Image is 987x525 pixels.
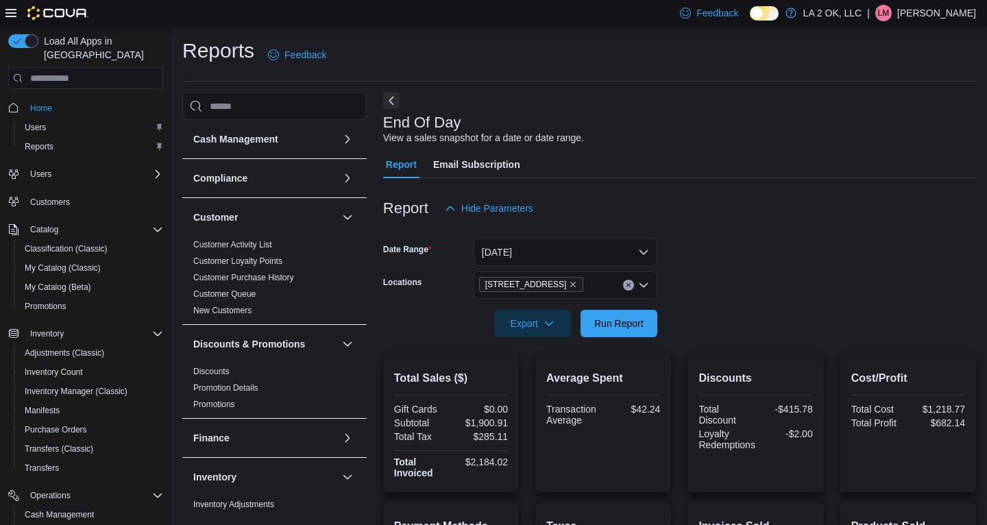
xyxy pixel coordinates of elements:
[14,363,169,382] button: Inventory Count
[193,239,272,250] span: Customer Activity List
[193,499,274,510] span: Inventory Adjustments
[193,383,258,393] a: Promotion Details
[25,194,75,210] a: Customers
[193,289,256,299] a: Customer Queue
[193,132,278,146] h3: Cash Management
[383,131,584,145] div: View a sales snapshot for a date or date range.
[439,195,539,222] button: Hide Parameters
[19,279,163,295] span: My Catalog (Beta)
[193,256,282,267] span: Customer Loyalty Points
[30,328,64,339] span: Inventory
[193,367,230,376] a: Discounts
[454,417,508,428] div: $1,900.91
[339,336,356,352] button: Discounts & Promotions
[14,258,169,278] button: My Catalog (Classic)
[193,306,252,315] a: New Customers
[19,345,163,361] span: Adjustments (Classic)
[19,119,51,136] a: Users
[19,298,163,315] span: Promotions
[383,93,400,109] button: Next
[30,490,71,501] span: Operations
[606,404,660,415] div: $42.24
[638,280,649,291] button: Open list of options
[182,236,367,324] div: Customer
[25,262,101,273] span: My Catalog (Classic)
[569,280,577,289] button: Remove 1 SE 59th St from selection in this group
[25,301,66,312] span: Promotions
[394,370,508,387] h2: Total Sales ($)
[339,131,356,147] button: Cash Management
[19,402,163,419] span: Manifests
[193,470,236,484] h3: Inventory
[25,463,59,474] span: Transfers
[3,164,169,184] button: Users
[851,404,905,415] div: Total Cost
[623,280,634,291] button: Clear input
[19,422,163,438] span: Purchase Orders
[193,431,337,445] button: Finance
[19,506,163,523] span: Cash Management
[193,132,337,146] button: Cash Management
[3,486,169,505] button: Operations
[698,370,812,387] h2: Discounts
[25,141,53,152] span: Reports
[383,114,461,131] h3: End Of Day
[30,169,51,180] span: Users
[25,193,163,210] span: Customers
[14,297,169,316] button: Promotions
[25,122,46,133] span: Users
[25,367,83,378] span: Inventory Count
[696,6,738,20] span: Feedback
[14,382,169,401] button: Inventory Manager (Classic)
[193,337,337,351] button: Discounts & Promotions
[339,469,356,485] button: Inventory
[182,363,367,418] div: Discounts & Promotions
[14,118,169,137] button: Users
[25,221,64,238] button: Catalog
[19,460,163,476] span: Transfers
[193,171,247,185] h3: Compliance
[19,383,133,400] a: Inventory Manager (Classic)
[19,345,110,361] a: Adjustments (Classic)
[494,310,571,337] button: Export
[14,505,169,524] button: Cash Management
[479,277,584,292] span: 1 SE 59th St
[193,256,282,266] a: Customer Loyalty Points
[182,37,254,64] h1: Reports
[698,428,755,450] div: Loyalty Redemptions
[759,404,813,415] div: -$415.78
[3,97,169,117] button: Home
[19,364,163,380] span: Inventory Count
[19,119,163,136] span: Users
[193,210,337,224] button: Customer
[851,370,965,387] h2: Cost/Profit
[19,460,64,476] a: Transfers
[867,5,870,21] p: |
[19,241,113,257] a: Classification (Classic)
[25,326,69,342] button: Inventory
[19,506,99,523] a: Cash Management
[25,326,163,342] span: Inventory
[454,456,508,467] div: $2,184.02
[193,272,294,283] span: Customer Purchase History
[761,428,813,439] div: -$2.00
[25,100,58,117] a: Home
[14,420,169,439] button: Purchase Orders
[433,151,520,178] span: Email Subscription
[25,487,76,504] button: Operations
[485,278,567,291] span: [STREET_ADDRESS]
[25,243,108,254] span: Classification (Classic)
[454,404,508,415] div: $0.00
[38,34,163,62] span: Load All Apps in [GEOGRAPHIC_DATA]
[193,289,256,300] span: Customer Queue
[30,224,58,235] span: Catalog
[394,417,448,428] div: Subtotal
[25,405,60,416] span: Manifests
[911,417,965,428] div: $682.14
[19,402,65,419] a: Manifests
[546,404,600,426] div: Transaction Average
[193,399,235,410] span: Promotions
[25,443,93,454] span: Transfers (Classic)
[594,317,644,330] span: Run Report
[19,279,97,295] a: My Catalog (Beta)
